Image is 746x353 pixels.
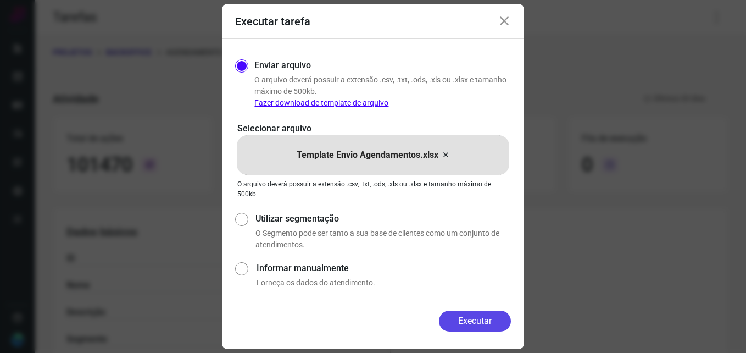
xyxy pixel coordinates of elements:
p: O Segmento pode ser tanto a sua base de clientes como um conjunto de atendimentos. [255,228,511,251]
h3: Executar tarefa [235,15,310,28]
label: Informar manualmente [257,262,511,275]
button: Executar [439,311,511,332]
p: O arquivo deverá possuir a extensão .csv, .txt, .ods, .xls ou .xlsx e tamanho máximo de 500kb. [254,74,511,109]
label: Utilizar segmentação [255,212,511,225]
label: Enviar arquivo [254,59,311,72]
p: Selecionar arquivo [237,122,509,135]
p: Forneça os dados do atendimento. [257,277,511,289]
a: Fazer download de template de arquivo [254,98,388,107]
p: Template Envio Agendamentos.xlsx [297,148,438,162]
p: O arquivo deverá possuir a extensão .csv, .txt, .ods, .xls ou .xlsx e tamanho máximo de 500kb. [237,179,509,199]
